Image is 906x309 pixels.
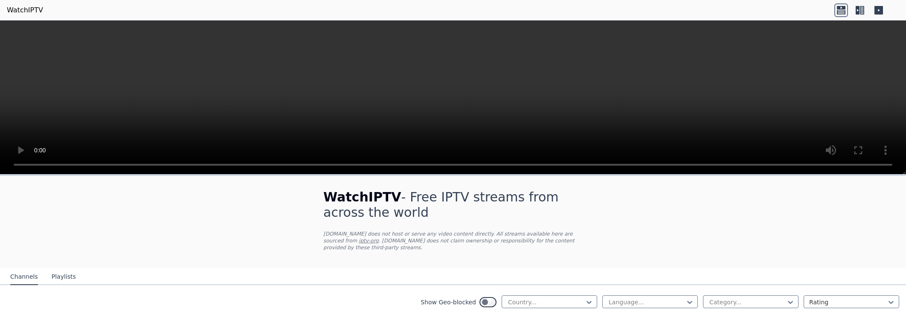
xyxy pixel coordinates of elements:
span: WatchIPTV [323,189,401,204]
button: Channels [10,269,38,285]
a: WatchIPTV [7,5,43,15]
label: Show Geo-blocked [421,298,476,306]
button: Playlists [52,269,76,285]
p: [DOMAIN_NAME] does not host or serve any video content directly. All streams available here are s... [323,230,583,251]
a: iptv-org [359,238,379,244]
h1: - Free IPTV streams from across the world [323,189,583,220]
